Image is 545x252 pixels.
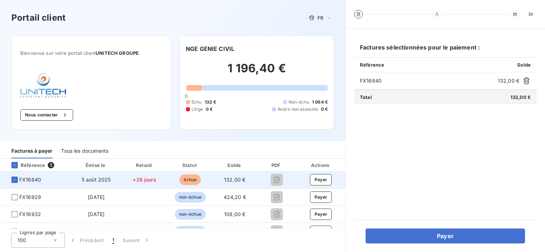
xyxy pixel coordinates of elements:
img: Company logo [20,73,66,98]
span: 108,00 € [224,211,245,217]
span: 0 € [206,106,213,112]
span: FX17216 [19,228,40,235]
div: Retard [123,162,166,169]
h3: Portail client [11,11,66,24]
span: Solde [517,62,531,68]
button: Payer [310,174,332,185]
h2: 1 196,40 € [186,61,328,83]
span: FX16932 [19,211,41,218]
button: Payer [310,226,332,237]
button: 1 [108,233,118,248]
span: Bienvenue sur votre portail client . [20,50,162,56]
span: 5 [48,162,54,168]
span: [DATE] [88,228,105,234]
span: FX16929 [19,194,41,201]
span: 5 août 2025 [82,177,111,183]
span: 132,00 € [510,94,531,100]
span: 424,20 € [224,194,246,200]
button: Précédent [65,233,108,248]
div: Solde [214,162,255,169]
div: Tous les documents [61,143,108,158]
span: 132 € [205,99,217,105]
span: Non-échu [289,99,309,105]
button: Payer [366,229,525,243]
span: FR [317,15,323,21]
span: +26 jours [133,177,156,183]
span: non-échue [175,192,206,203]
span: 424,20 € [224,228,246,234]
div: Statut [169,162,212,169]
div: Factures à payer [11,143,52,158]
span: 1 [112,237,114,244]
span: 0 [185,93,188,99]
h6: NGE GENIE CIVIL [186,44,234,53]
div: Actions [298,162,344,169]
span: UNITECH GROUPE [96,50,139,56]
span: 132,00 € [224,177,245,183]
span: Litige [192,106,203,112]
div: PDF [258,162,295,169]
span: 100 [17,237,26,244]
button: Payer [310,191,332,203]
div: Émise le [72,162,120,169]
span: FX16840 [360,77,495,84]
span: 0 € [321,106,328,112]
span: Échu [192,99,202,105]
span: [DATE] [88,211,105,217]
span: non-échue [175,209,206,220]
span: Total [360,94,372,100]
h6: Factures sélectionnées pour le paiement : [354,43,536,57]
button: Nous contacter [20,109,73,121]
span: [DATE] [88,194,105,200]
span: échue [179,174,201,185]
span: 1 064 € [312,99,328,105]
span: Avoirs non associés [277,106,318,112]
div: Référence [6,162,45,168]
span: 132,00 € [498,77,519,84]
span: Référence [360,62,384,68]
button: Suivant [118,233,154,248]
span: FX16840 [19,176,41,183]
span: non-échue [175,226,206,237]
button: Payer [310,209,332,220]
